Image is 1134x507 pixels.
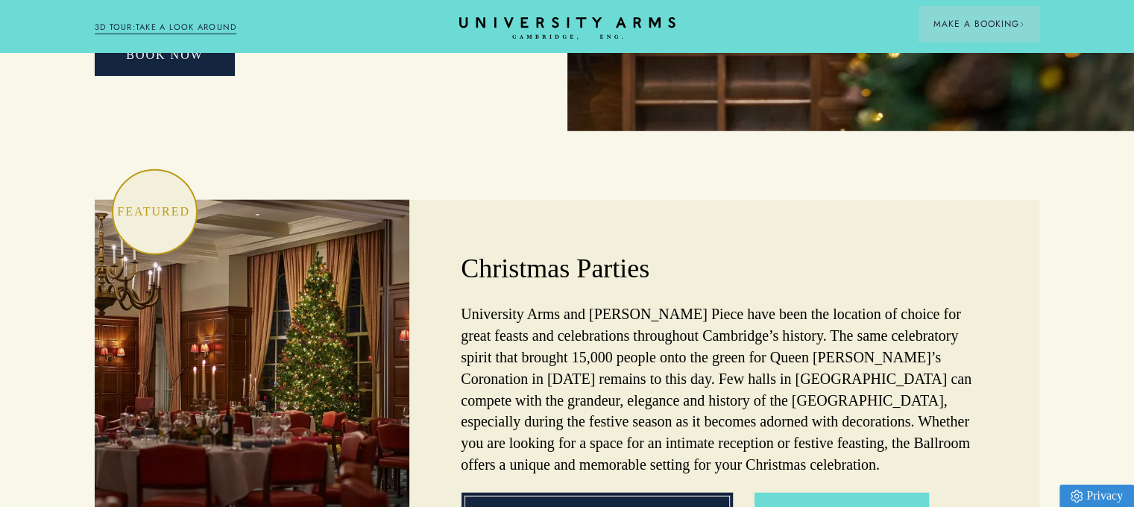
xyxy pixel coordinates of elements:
[1071,490,1083,503] img: Privacy
[919,6,1039,42] button: Make a BookingArrow icon
[1059,485,1134,507] a: Privacy
[461,303,988,475] p: University Arms and [PERSON_NAME] Piece have been the location of choice for great feasts and cel...
[95,34,235,76] a: BOOK NOW
[95,21,237,34] a: 3D TOUR:TAKE A LOOK AROUND
[461,251,988,287] h2: Christmas Parties
[933,17,1024,31] span: Make a Booking
[1019,22,1024,27] img: Arrow icon
[112,200,196,224] p: Featured
[459,17,675,40] a: Home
